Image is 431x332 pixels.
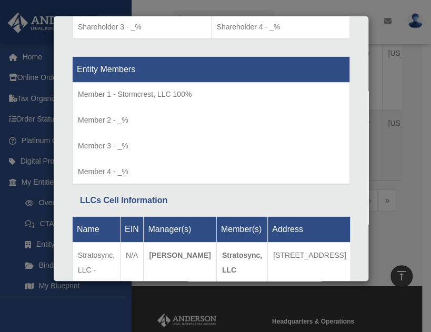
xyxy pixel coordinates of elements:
p: Member 3 - _% [78,139,344,153]
td: N/A [121,242,144,327]
th: EIN [121,216,144,242]
th: Address [268,216,356,242]
p: Shareholder 3 - _% [78,21,206,34]
strong: Stratosync, LLC [222,251,262,274]
th: Name [73,216,121,242]
th: Entity Members [73,57,350,83]
strong: [PERSON_NAME] [149,251,211,259]
p: Member 1 - Stormcrest, LLC 100% [78,88,344,101]
th: Manager(s) [144,216,216,242]
td: [STREET_ADDRESS] [268,242,356,327]
div: LLCs Cell Information [80,193,342,208]
td: Stratosync, LLC - 176TR, Protected Series [73,242,121,327]
th: Member(s) [216,216,267,242]
p: Shareholder 4 - _% [217,21,345,34]
p: Member 4 - _% [78,165,344,178]
p: Member 2 - _% [78,114,344,127]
